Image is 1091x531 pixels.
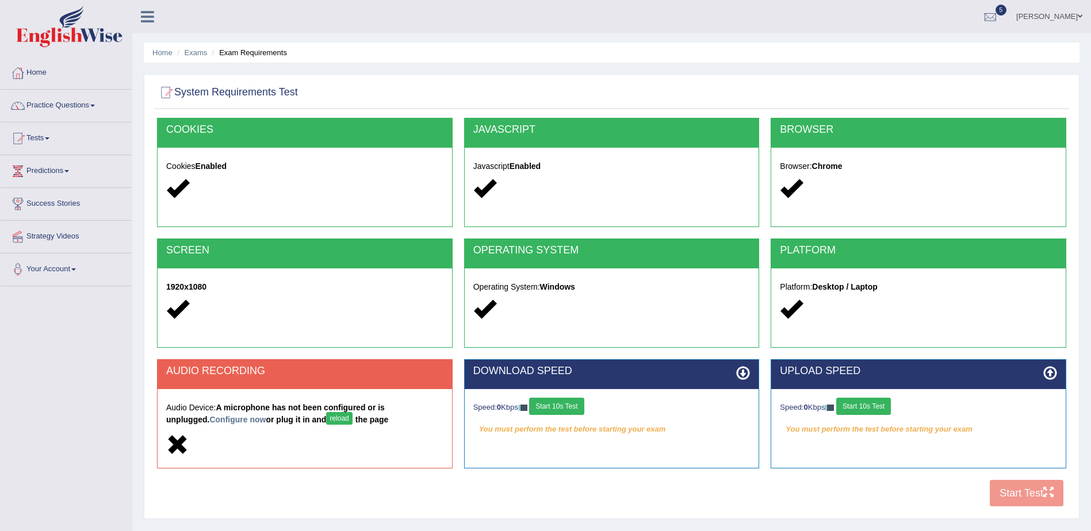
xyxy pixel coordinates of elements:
h2: UPLOAD SPEED [780,365,1057,377]
h5: Platform: [780,283,1057,291]
a: Your Account [1,253,132,282]
h2: DOWNLOAD SPEED [473,365,751,377]
h2: PLATFORM [780,245,1057,256]
a: Exams [185,48,208,57]
h2: System Requirements Test [157,84,298,101]
h5: Browser: [780,162,1057,171]
h5: Audio Device: [166,403,443,428]
img: ajax-loader-fb-connection.gif [825,405,834,411]
button: Start 10s Test [836,398,891,415]
li: Exam Requirements [209,47,287,58]
h2: AUDIO RECORDING [166,365,443,377]
h5: Operating System: [473,283,751,291]
div: Speed: Kbps [473,398,751,418]
strong: Enabled [196,161,227,171]
h2: SCREEN [166,245,443,256]
a: Predictions [1,155,132,184]
strong: 0 [497,403,501,411]
h2: COOKIES [166,124,443,136]
em: You must perform the test before starting your exam [473,421,751,438]
a: Tests [1,122,132,151]
a: Home [1,57,132,86]
strong: Windows [540,282,575,291]
h5: Javascript [473,162,751,171]
strong: 0 [804,403,808,411]
a: Success Stories [1,188,132,217]
button: Start 10s Test [529,398,584,415]
strong: A microphone has not been configured or is unplugged. or plug it in and the page [166,403,388,424]
h2: JAVASCRIPT [473,124,751,136]
a: Practice Questions [1,90,132,118]
a: Home [152,48,173,57]
span: 5 [996,5,1007,16]
img: ajax-loader-fb-connection.gif [518,405,527,411]
h2: OPERATING SYSTEM [473,245,751,256]
strong: Desktop / Laptop [812,282,878,291]
strong: Enabled [510,161,541,171]
strong: Chrome [812,161,843,171]
a: Configure now [209,415,266,424]
h5: Cookies [166,162,443,171]
div: Speed: Kbps [780,398,1057,418]
h2: BROWSER [780,124,1057,136]
em: You must perform the test before starting your exam [780,421,1057,438]
button: reload [326,412,352,425]
strong: 1920x1080 [166,282,206,291]
a: Strategy Videos [1,221,132,249]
